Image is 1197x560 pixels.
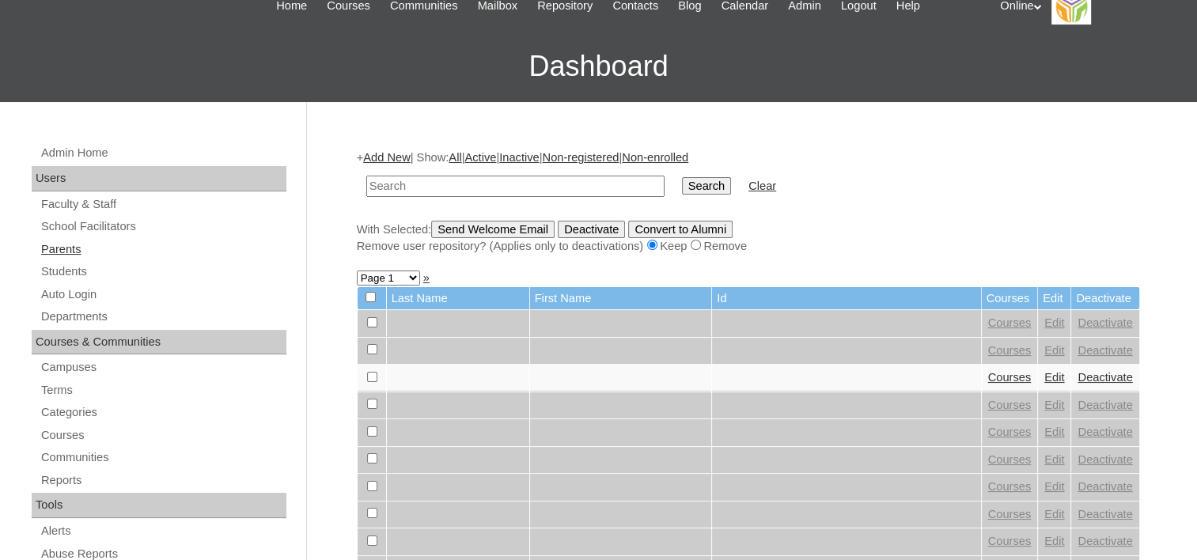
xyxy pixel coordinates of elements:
a: Courses [988,453,1032,466]
a: Courses [988,344,1032,357]
input: Search [682,177,731,195]
td: Id [712,287,980,310]
a: Deactivate [1078,426,1132,438]
a: Edit [1044,508,1064,520]
a: » [423,271,430,284]
a: Clear [748,180,776,192]
a: Edit [1044,535,1064,547]
a: Courses [988,371,1032,384]
a: Edit [1044,480,1064,493]
a: Edit [1044,453,1064,466]
div: Remove user repository? (Applies only to deactivations) Keep Remove [357,238,1140,255]
a: Deactivate [1078,453,1132,466]
a: Edit [1044,399,1064,411]
a: Courses [988,399,1032,411]
td: Courses [982,287,1038,310]
div: + | Show: | | | | [357,149,1140,254]
input: Deactivate [558,221,625,238]
a: Courses [988,508,1032,520]
div: With Selected: [357,221,1140,255]
a: Alerts [40,521,286,541]
a: Courses [988,426,1032,438]
a: Deactivate [1078,480,1132,493]
a: Reports [40,471,286,490]
a: Courses [40,426,286,445]
a: Edit [1044,344,1064,357]
td: Edit [1038,287,1070,310]
input: Send Welcome Email [431,221,555,238]
a: Faculty & Staff [40,195,286,214]
input: Search [366,176,665,197]
a: Deactivate [1078,316,1132,329]
a: Deactivate [1078,371,1132,384]
a: All [449,151,461,164]
a: Edit [1044,426,1064,438]
a: Auto Login [40,285,286,305]
a: Parents [40,240,286,259]
a: Non-registered [542,151,619,164]
a: Courses [988,480,1032,493]
h3: Dashboard [8,31,1189,102]
a: Admin Home [40,143,286,163]
a: Active [464,151,496,164]
a: Courses [988,316,1032,329]
a: Deactivate [1078,535,1132,547]
td: First Name [530,287,712,310]
a: Deactivate [1078,399,1132,411]
a: Edit [1044,316,1064,329]
a: Courses [988,535,1032,547]
div: Users [32,166,286,191]
a: Departments [40,307,286,327]
a: Non-enrolled [622,151,688,164]
div: Courses & Communities [32,330,286,355]
a: Campuses [40,358,286,377]
a: Add New [363,151,410,164]
td: Last Name [387,287,529,310]
a: Communities [40,448,286,467]
a: Edit [1044,371,1064,384]
a: Categories [40,403,286,422]
a: Deactivate [1078,344,1132,357]
div: Tools [32,493,286,518]
a: Inactive [499,151,540,164]
a: Students [40,262,286,282]
a: Terms [40,380,286,400]
a: School Facilitators [40,217,286,236]
input: Convert to Alumni [628,221,733,238]
a: Deactivate [1078,508,1132,520]
td: Deactivate [1071,287,1138,310]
